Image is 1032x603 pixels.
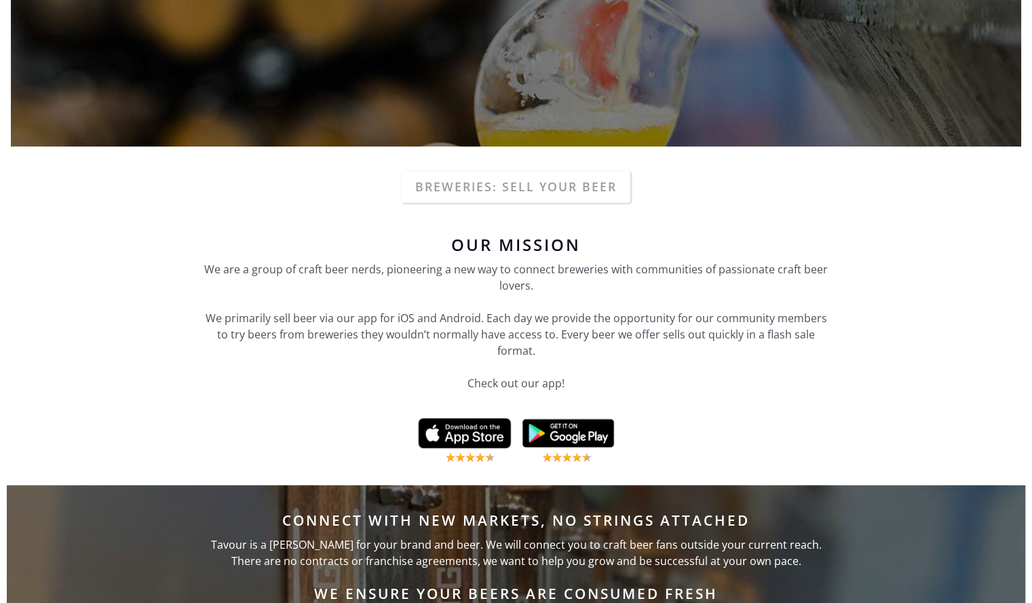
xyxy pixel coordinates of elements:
a: Breweries: Sell your beer [402,171,630,202]
p: We are a group of craft beer nerds, pioneering a new way to connect breweries with communities of... [204,261,828,408]
p: Tavour is a [PERSON_NAME] for your brand and beer. We will connect you to craft beer fans outside... [197,537,835,569]
h6: Connect with new markets, no strings attached [197,512,835,528]
h6: We ensure your beers are consumed fresh [197,585,835,602]
h6: Our Mission [197,237,835,253]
